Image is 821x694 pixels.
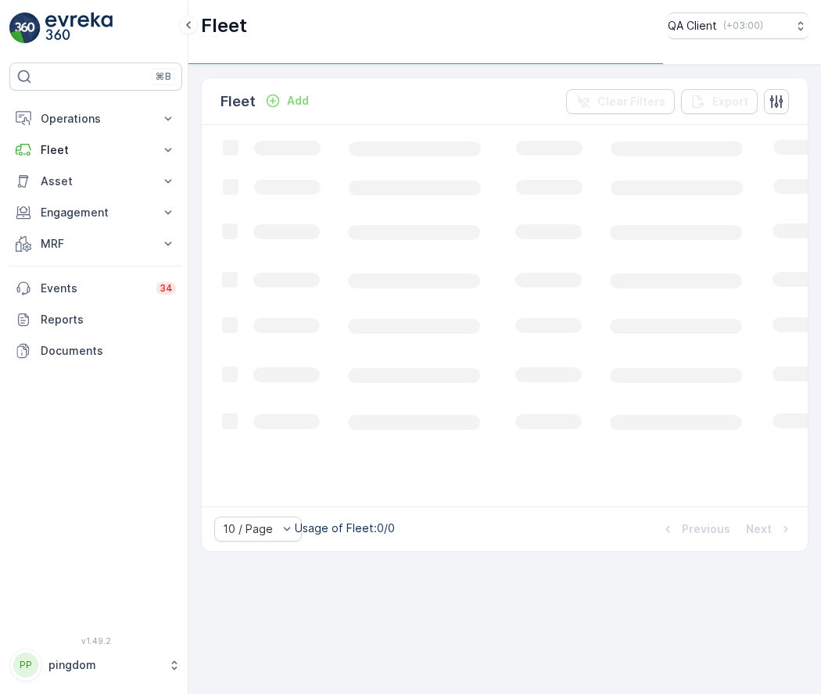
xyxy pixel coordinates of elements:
[9,304,182,335] a: Reports
[220,91,256,113] p: Fleet
[682,521,730,537] p: Previous
[9,13,41,44] img: logo
[160,282,173,295] p: 34
[9,197,182,228] button: Engagement
[41,205,151,220] p: Engagement
[201,13,247,38] p: Fleet
[712,94,748,109] p: Export
[41,173,151,189] p: Asset
[9,228,182,259] button: MRF
[287,93,309,109] p: Add
[9,335,182,367] a: Documents
[9,103,182,134] button: Operations
[9,273,182,304] a: Events34
[681,89,758,114] button: Export
[259,91,315,110] button: Add
[295,520,395,536] p: Usage of Fleet : 0/0
[9,636,182,646] span: v 1.49.2
[41,343,176,359] p: Documents
[48,657,160,673] p: pingdom
[9,134,182,166] button: Fleet
[156,70,171,83] p: ⌘B
[9,649,182,681] button: PPpingdom
[668,18,717,34] p: QA Client
[41,142,151,158] p: Fleet
[566,89,675,114] button: Clear Filters
[13,653,38,678] div: PP
[746,521,772,537] p: Next
[723,20,763,32] p: ( +03:00 )
[45,13,113,44] img: logo_light-DOdMpM7g.png
[658,520,732,538] button: Previous
[41,281,147,296] p: Events
[41,111,151,127] p: Operations
[744,520,795,538] button: Next
[41,236,151,252] p: MRF
[597,94,665,109] p: Clear Filters
[9,166,182,197] button: Asset
[41,312,176,327] p: Reports
[668,13,808,39] button: QA Client(+03:00)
